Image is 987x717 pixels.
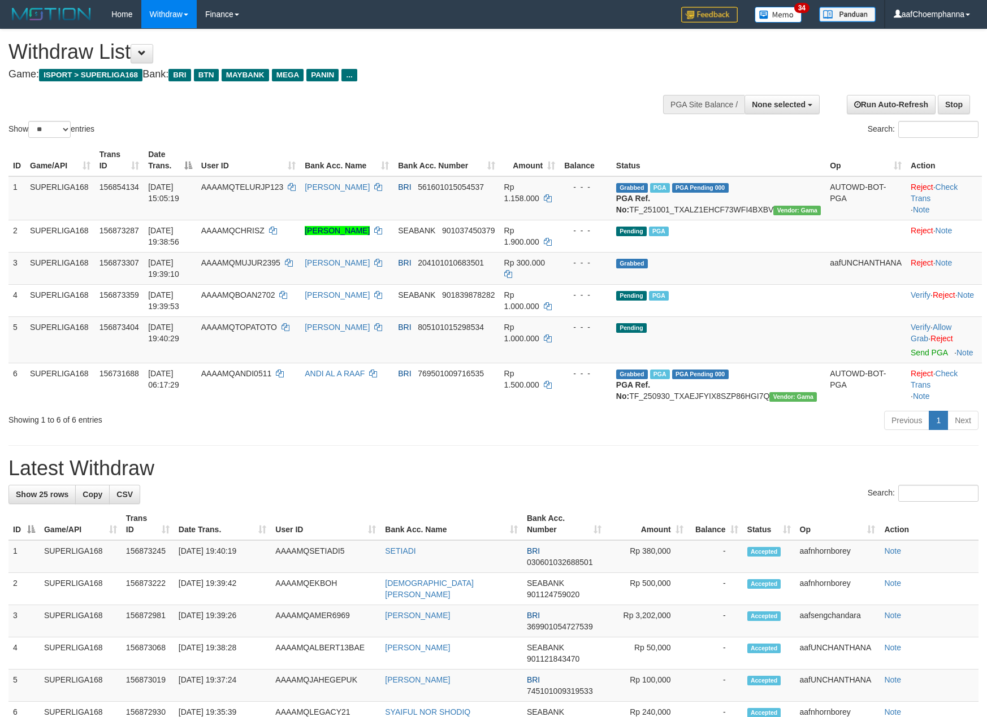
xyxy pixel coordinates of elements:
[884,411,929,430] a: Previous
[8,220,25,252] td: 2
[612,176,825,220] td: TF_251001_TXALZ1EHCF73WFI4BXBV
[560,144,612,176] th: Balance
[174,573,271,605] td: [DATE] 19:39:42
[884,675,901,684] a: Note
[8,637,40,670] td: 4
[884,546,901,555] a: Note
[527,675,540,684] span: BRI
[40,508,122,540] th: Game/API: activate to sort column ascending
[795,508,880,540] th: Op: activate to sort column ascending
[884,579,901,588] a: Note
[743,508,795,540] th: Status: activate to sort column ascending
[847,95,936,114] a: Run Auto-Refresh
[527,622,593,631] span: Copy 369901054727539 to clipboard
[898,485,979,502] input: Search:
[884,707,901,716] a: Note
[271,573,380,605] td: AAAAMQEKBOH
[8,457,979,480] h1: Latest Withdraw
[564,289,607,301] div: - - -
[606,508,688,540] th: Amount: activate to sort column ascending
[911,182,933,192] a: Reject
[744,95,820,114] button: None selected
[197,144,300,176] th: User ID: activate to sort column ascending
[418,369,484,378] span: Copy 769501009716535 to clipboard
[747,547,781,557] span: Accepted
[122,508,174,540] th: Trans ID: activate to sort column ascending
[681,7,738,23] img: Feedback.jpg
[564,225,607,236] div: - - -
[933,290,955,299] a: Reject
[688,605,743,637] td: -
[8,252,25,284] td: 3
[504,258,545,267] span: Rp 300.000
[911,226,933,235] a: Reject
[616,291,647,301] span: Pending
[522,508,606,540] th: Bank Acc. Number: activate to sort column ascending
[884,611,901,620] a: Note
[911,258,933,267] a: Reject
[418,182,484,192] span: Copy 561601015054537 to clipboard
[8,363,25,406] td: 6
[25,284,95,316] td: SUPERLIGA168
[906,176,982,220] td: · ·
[930,334,953,343] a: Reject
[504,369,539,389] span: Rp 1.500.000
[616,370,648,379] span: Grabbed
[911,323,951,343] span: ·
[911,182,958,203] a: Check Trans
[747,644,781,653] span: Accepted
[938,95,970,114] a: Stop
[564,368,607,379] div: - - -
[305,258,370,267] a: [PERSON_NAME]
[564,181,607,193] div: - - -
[825,252,906,284] td: aafUNCHANTHANA
[305,182,370,192] a: [PERSON_NAME]
[795,670,880,702] td: aafUNCHANTHANA
[148,226,179,246] span: [DATE] 19:38:56
[795,605,880,637] td: aafsengchandara
[527,654,579,663] span: Copy 901121843470 to clipboard
[442,290,495,299] span: Copy 901839878282 to clipboard
[913,205,930,214] a: Note
[500,144,560,176] th: Amount: activate to sort column ascending
[271,508,380,540] th: User ID: activate to sort column ascending
[868,121,979,138] label: Search:
[271,670,380,702] td: AAAAMQJAHEGEPUK
[8,573,40,605] td: 2
[271,637,380,670] td: AAAAMQALBERT13BAE
[688,540,743,573] td: -
[688,573,743,605] td: -
[40,670,122,702] td: SUPERLIGA168
[747,611,781,621] span: Accepted
[25,220,95,252] td: SUPERLIGA168
[8,121,94,138] label: Show entries
[385,546,415,555] a: SETIADI
[752,100,806,109] span: None selected
[25,176,95,220] td: SUPERLIGA168
[148,290,179,311] span: [DATE] 19:39:53
[527,707,564,716] span: SEABANK
[398,258,411,267] span: BRI
[341,69,357,81] span: ...
[906,144,982,176] th: Action
[222,69,269,81] span: MAYBANK
[527,611,540,620] span: BRI
[306,69,339,81] span: PANIN
[201,369,272,378] span: AAAAMQANDI0511
[442,226,495,235] span: Copy 901037450379 to clipboard
[606,573,688,605] td: Rp 500,000
[271,605,380,637] td: AAAAMQAMER6969
[672,183,729,193] span: PGA Pending
[769,392,817,402] span: Vendor URL: https://trx31.1velocity.biz
[305,290,370,299] a: [PERSON_NAME]
[385,611,450,620] a: [PERSON_NAME]
[819,7,876,22] img: panduan.png
[825,176,906,220] td: AUTOWD-BOT-PGA
[527,686,593,696] span: Copy 745101009319533 to clipboard
[174,605,271,637] td: [DATE] 19:39:26
[174,670,271,702] td: [DATE] 19:37:24
[906,284,982,316] td: · ·
[688,670,743,702] td: -
[122,540,174,573] td: 156873245
[385,707,470,716] a: SYAIFUL NOR SHODIQ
